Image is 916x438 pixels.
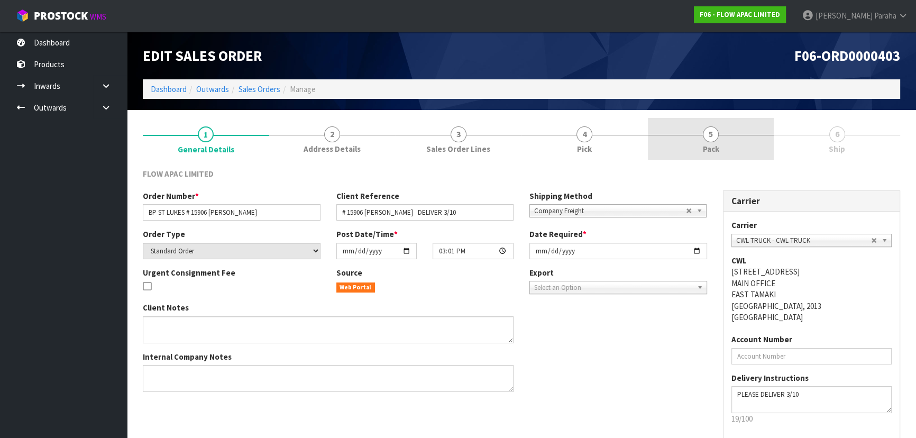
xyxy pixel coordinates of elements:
[143,190,199,202] label: Order Number
[731,220,757,231] label: Carrier
[178,144,234,155] span: General Details
[794,47,900,65] span: F06-ORD0000403
[143,229,185,240] label: Order Type
[731,372,809,384] label: Delivery Instructions
[534,205,686,217] span: Company Freight
[336,267,362,278] label: Source
[703,143,719,154] span: Pack
[731,255,892,323] address: [STREET_ADDRESS] MAIN OFFICE EAST TAMAKI [GEOGRAPHIC_DATA], 2013 [GEOGRAPHIC_DATA]
[143,204,320,221] input: Order Number
[304,143,361,154] span: Address Details
[290,84,316,94] span: Manage
[694,6,786,23] a: F06 - FLOW APAC LIMITED
[829,143,845,154] span: Ship
[198,126,214,142] span: 1
[534,281,693,294] span: Select an Option
[731,334,792,345] label: Account Number
[529,267,554,278] label: Export
[700,10,780,19] strong: F06 - FLOW APAC LIMITED
[451,126,466,142] span: 3
[731,413,892,424] p: 19/100
[576,126,592,142] span: 4
[336,204,514,221] input: Client Reference
[143,302,189,313] label: Client Notes
[829,126,845,142] span: 6
[736,234,872,247] span: CWL TRUCK - CWL TRUCK
[426,143,490,154] span: Sales Order Lines
[151,84,187,94] a: Dashboard
[90,12,106,22] small: WMS
[874,11,896,21] span: Paraha
[239,84,280,94] a: Sales Orders
[336,229,398,240] label: Post Date/Time
[577,143,592,154] span: Pick
[336,282,375,293] span: Web Portal
[34,9,88,23] span: ProStock
[143,351,232,362] label: Internal Company Notes
[703,126,719,142] span: 5
[196,84,229,94] a: Outwards
[529,190,592,202] label: Shipping Method
[143,169,214,179] span: FLOW APAC LIMITED
[731,196,892,206] h3: Carrier
[816,11,873,21] span: [PERSON_NAME]
[731,348,892,364] input: Account Number
[731,255,747,266] strong: CWL
[143,47,262,65] span: Edit Sales Order
[16,9,29,22] img: cube-alt.png
[336,190,399,202] label: Client Reference
[324,126,340,142] span: 2
[143,267,235,278] label: Urgent Consignment Fee
[529,229,587,240] label: Date Required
